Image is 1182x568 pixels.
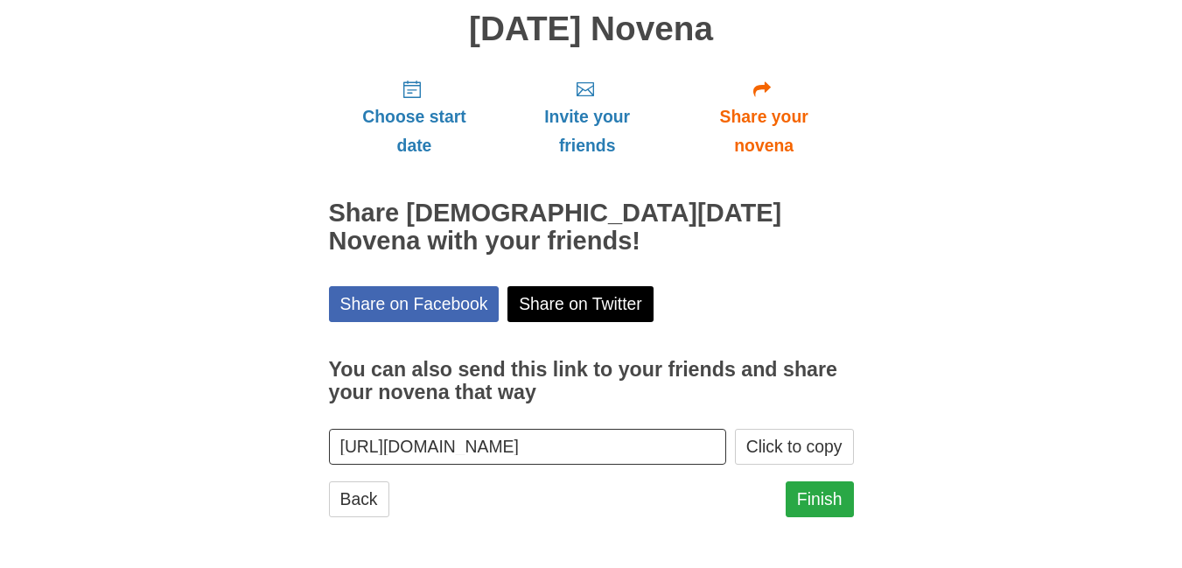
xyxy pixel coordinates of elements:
a: Invite your friends [500,65,674,169]
span: Invite your friends [517,102,656,160]
a: Finish [786,481,854,517]
a: Share on Twitter [507,286,654,322]
h1: [DATE] Novena [329,11,854,48]
span: Share your novena [692,102,836,160]
a: Share your novena [675,65,854,169]
h3: You can also send this link to your friends and share your novena that way [329,359,854,403]
span: Choose start date [346,102,483,160]
h2: Share [DEMOGRAPHIC_DATA][DATE] Novena with your friends! [329,200,854,256]
a: Share on Facebook [329,286,500,322]
button: Click to copy [735,429,854,465]
a: Choose start date [329,65,500,169]
a: Back [329,481,389,517]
